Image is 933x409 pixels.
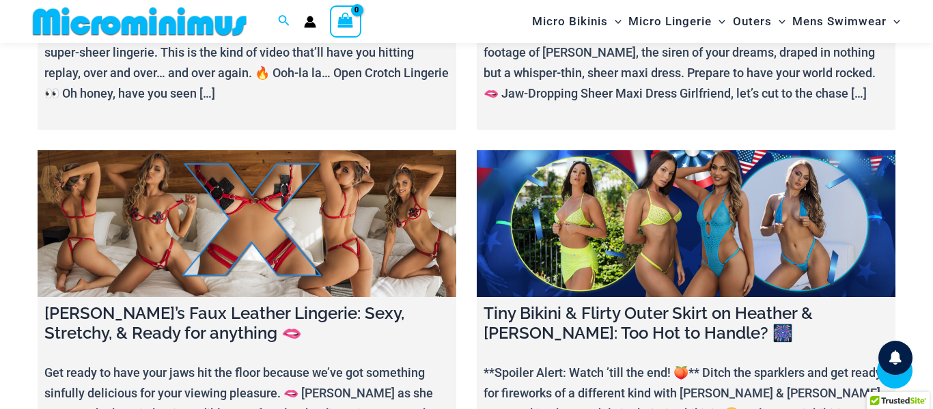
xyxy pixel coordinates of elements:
h4: Tiny Bikini & Flirty Outer Skirt on Heather & [PERSON_NAME]: Too Hot to Handle? 🎆 [484,304,889,343]
a: View Shopping Cart, empty [330,5,361,37]
span: Micro Lingerie [628,4,712,39]
span: Menu Toggle [608,4,622,39]
h4: [PERSON_NAME]’s Faux Leather Lingerie: Sexy, Stretchy, & Ready for anything 🫦 [44,304,449,343]
p: Wanna see something hot? 👀 Harmony, your favorite temptress, is back and she’s about to get very ... [44,2,449,104]
a: Search icon link [278,13,290,30]
a: OutersMenu ToggleMenu Toggle [729,4,789,39]
span: Menu Toggle [772,4,785,39]
span: Menu Toggle [887,4,900,39]
img: MM SHOP LOGO FLAT [27,6,252,37]
span: Menu Toggle [712,4,725,39]
span: Outers [733,4,772,39]
a: Account icon link [304,16,316,28]
a: Micro BikinisMenu ToggleMenu Toggle [529,4,625,39]
a: Mens SwimwearMenu ToggleMenu Toggle [789,4,904,39]
span: Micro Bikinis [532,4,608,39]
nav: Site Navigation [527,2,906,41]
a: Tiny Bikini & Flirty Outer Skirt on Heather & Jadey: Too Hot to Handle? 🎆 [477,150,895,297]
a: Micro LingerieMenu ToggleMenu Toggle [625,4,729,39]
span: Mens Swimwear [792,4,887,39]
a: Jadey’s Faux Leather Lingerie: Sexy, Stretchy, & Ready for anything 🫦 [38,150,456,297]
p: Brace yourselves, darlings, because we’ll unleash a visual feast that’ll make your day hot. Feast... [484,2,889,104]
